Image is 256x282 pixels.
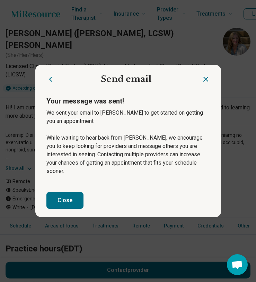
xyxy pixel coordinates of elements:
p: We sent your email to [PERSON_NAME] to get started on getting you an appointment. [46,109,210,125]
button: Close [46,192,83,209]
p: While waiting to hear back from [PERSON_NAME], we encourage you to keep looking for providers and... [46,134,210,175]
button: Close dialog [202,75,210,83]
button: Back [46,75,55,83]
span: Send email [62,73,191,85]
p: Your message was sent! [46,96,210,106]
